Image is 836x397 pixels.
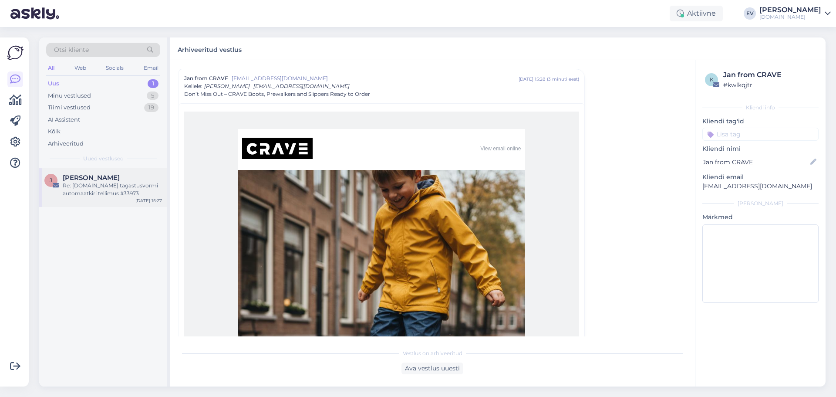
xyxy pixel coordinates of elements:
[184,90,370,98] span: Don’t Miss Out – CRAVE Boots, Prewalkers and Slippers Ready to Order
[759,14,821,20] div: [DOMAIN_NAME]
[403,349,462,357] span: Vestlus on arhiveeritud
[401,363,463,374] div: Ava vestlus uuesti
[135,197,162,204] div: [DATE] 15:27
[48,79,59,88] div: Uus
[104,62,125,74] div: Socials
[702,182,819,191] p: [EMAIL_ADDRESS][DOMAIN_NAME]
[702,104,819,112] div: Kliendi info
[723,70,816,80] div: Jan from CRAVE
[48,127,61,136] div: Kõik
[148,79,158,88] div: 1
[204,83,250,89] span: [PERSON_NAME]
[744,7,756,20] div: EV
[232,75,519,82] span: [EMAIL_ADDRESS][DOMAIN_NAME]
[48,103,91,112] div: Tiimi vestlused
[702,173,819,182] p: Kliendi email
[184,75,228,82] span: Jan from CRAVE
[702,200,819,207] div: [PERSON_NAME]
[48,115,80,124] div: AI Assistent
[702,213,819,222] p: Märkmed
[702,144,819,153] p: Kliendi nimi
[702,117,819,126] p: Kliendi tag'id
[702,128,819,141] input: Lisa tag
[48,92,91,100] div: Minu vestlused
[48,139,84,148] div: Arhiveeritud
[46,62,56,74] div: All
[142,62,160,74] div: Email
[83,155,124,163] span: Uued vestlused
[710,76,714,83] span: k
[723,80,816,90] div: # kwlkqjtr
[253,83,350,89] span: [EMAIL_ADDRESS][DOMAIN_NAME]
[547,76,579,82] div: ( 3 minuti eest )
[703,157,809,167] input: Lisa nimi
[242,138,313,159] img: Logo.png
[759,7,821,14] div: [PERSON_NAME]
[63,182,162,197] div: Re: [DOMAIN_NAME] tagastusvormi automaatkiri tellimus #33973
[184,83,202,89] span: Kellele :
[54,45,89,54] span: Otsi kliente
[63,174,120,182] span: Jelena Kadak
[178,43,242,54] label: Arhiveeritud vestlus
[147,92,158,100] div: 5
[759,7,831,20] a: [PERSON_NAME][DOMAIN_NAME]
[7,44,24,61] img: Askly Logo
[50,177,52,183] span: J
[144,103,158,112] div: 19
[670,6,723,21] div: Aktiivne
[519,76,545,82] div: [DATE] 15:28
[480,146,521,152] a: View email online
[73,62,88,74] div: Web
